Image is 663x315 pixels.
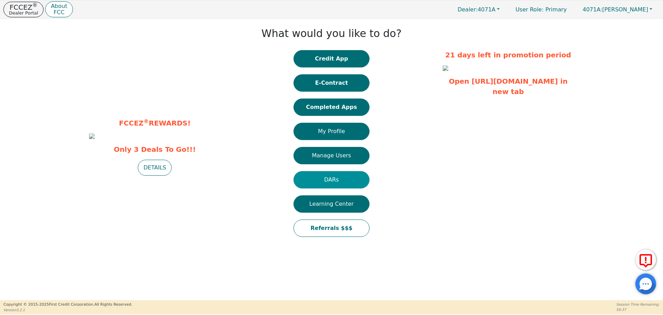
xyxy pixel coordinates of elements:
span: All Rights Reserved. [94,302,132,307]
span: [PERSON_NAME] [583,6,648,13]
button: DARs [294,171,369,188]
p: Version 3.2.1 [3,307,132,313]
button: AboutFCC [45,1,73,18]
a: User Role: Primary [509,3,574,16]
p: Dealer Portal [9,11,38,15]
span: User Role : [516,6,544,13]
a: Open [URL][DOMAIN_NAME] in new tab [449,77,568,96]
button: Completed Apps [294,99,369,116]
p: FCCEZ REWARDS! [89,118,220,128]
button: FCCEZ®Dealer Portal [3,2,44,17]
p: Session Time Remaining: [616,302,660,307]
button: Learning Center [294,195,369,213]
button: 4071A:[PERSON_NAME] [575,4,660,15]
button: My Profile [294,123,369,140]
sup: ® [144,118,149,124]
img: 9a5f300b-9068-4b0f-92e4-52ca0d3a64d0 [89,133,95,139]
sup: ® [32,2,38,8]
p: Copyright © 2015- 2025 First Credit Corporation. [3,302,132,308]
button: Report Error to FCC [635,249,656,270]
p: FCC [51,10,67,15]
span: 4071A: [583,6,602,13]
span: 4071A [458,6,496,13]
button: E-Contract [294,74,369,92]
p: 56:37 [616,307,660,312]
button: Dealer:4071A [450,4,507,15]
button: Credit App [294,50,369,67]
button: DETAILS [138,160,172,176]
span: Dealer: [458,6,478,13]
span: Only 3 Deals To Go!!! [89,144,220,155]
button: Manage Users [294,147,369,164]
h1: What would you like to do? [261,27,402,40]
p: About [51,3,67,9]
p: Primary [509,3,574,16]
p: FCCEZ [9,4,38,11]
img: bdb59d2e-a3d5-4218-b12d-de69687e232e [443,65,448,71]
p: 21 days left in promotion period [443,50,574,60]
button: Referrals $$$ [294,220,369,237]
